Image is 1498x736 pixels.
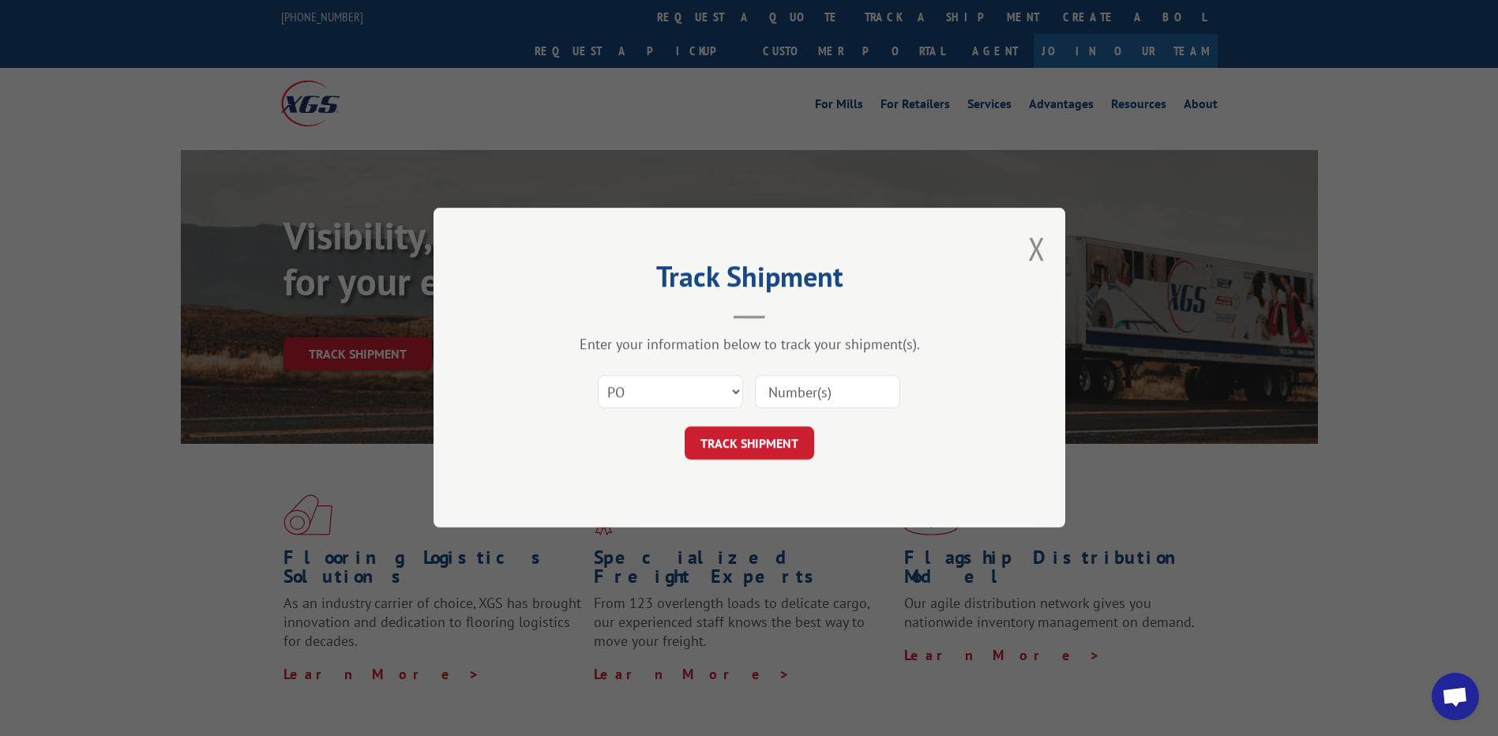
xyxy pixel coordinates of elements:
h2: Track Shipment [512,265,986,295]
div: Open chat [1432,673,1479,720]
input: Number(s) [755,376,900,409]
button: TRACK SHIPMENT [685,427,814,460]
div: Enter your information below to track your shipment(s). [512,336,986,354]
button: Close modal [1028,227,1046,269]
